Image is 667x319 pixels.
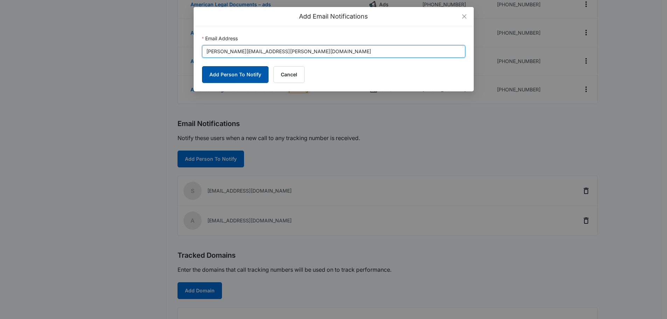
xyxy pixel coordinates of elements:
span: close [461,14,467,19]
button: Add Person To Notify [202,66,269,83]
input: Email Address [202,45,465,58]
button: Cancel [273,66,305,83]
div: Add Email Notifications [202,13,465,20]
label: Email Address [202,35,238,42]
button: Close [455,7,474,26]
